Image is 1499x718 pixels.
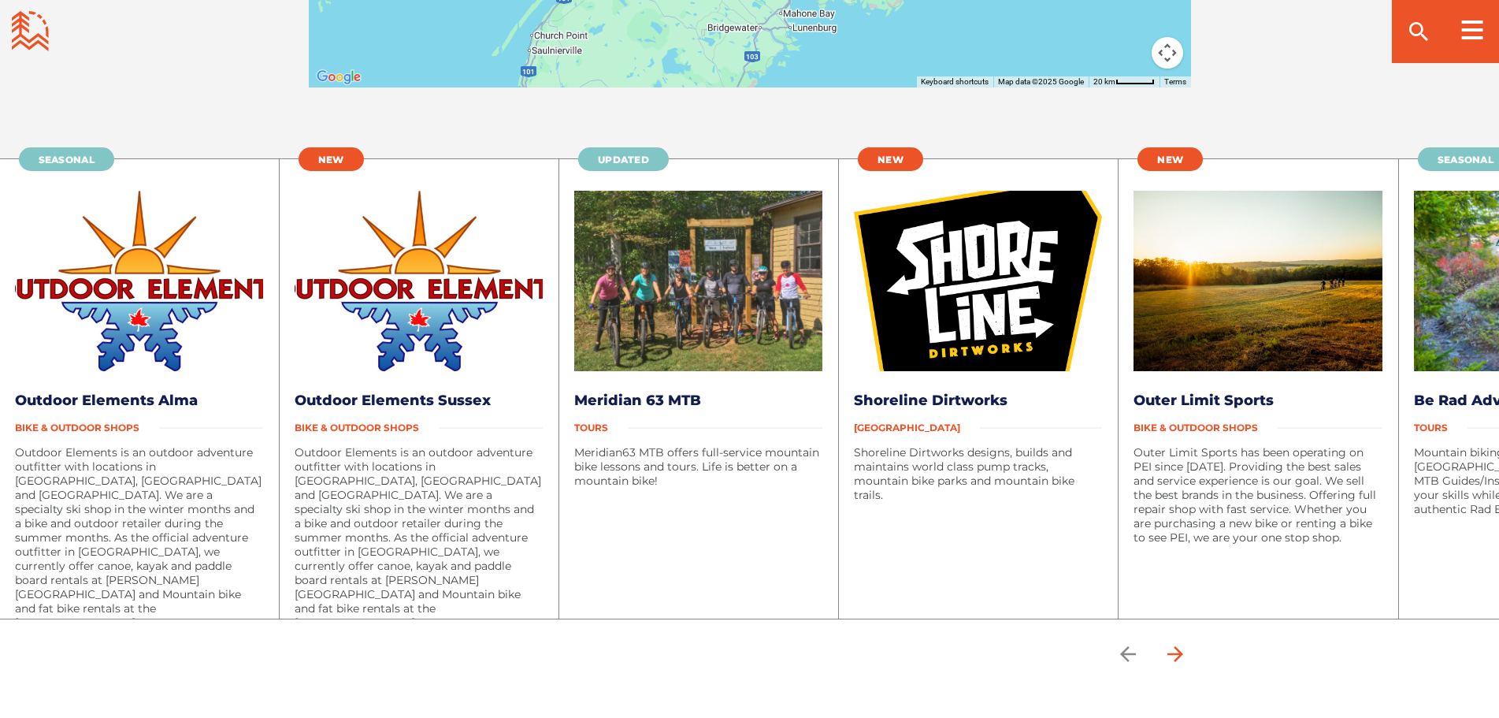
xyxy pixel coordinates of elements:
img: Google [313,67,365,87]
span: Seasonal [39,154,95,166]
a: Terms [1164,77,1186,86]
a: Updated [578,147,669,171]
p: Outer Limit Sports has been operating on PEI since [DATE]. Providing the best sales and service e... [1134,445,1382,545]
span: 20 km [1093,77,1115,86]
a: New [299,147,364,171]
span: Seasonal [1438,154,1493,166]
a: Outer Limit Sports [1134,392,1274,409]
button: Keyboard shortcuts [921,76,989,87]
span: Bike & Outdoor Shops [15,422,159,433]
span: Map data ©2025 Google [998,77,1084,86]
span: New [1157,154,1183,166]
a: Open this area in Google Maps (opens a new window) [313,67,365,87]
span: [GEOGRAPHIC_DATA] [854,422,980,433]
a: Shoreline Dirtworks [854,392,1007,409]
ion-icon: arrow back [1116,642,1140,666]
p: Shoreline Dirtworks designs, builds and maintains world class pump tracks, mountain bike parks an... [854,445,1102,502]
a: New [1137,147,1203,171]
span: Bike & Outdoor Shops [295,422,439,433]
span: Bike & Outdoor Shops [1134,422,1278,433]
span: New [318,154,344,166]
a: Outdoor Elements Alma [15,392,198,409]
a: Meridian 63 MTB [574,392,701,409]
a: Outdoor Elements Sussex [295,392,491,409]
ion-icon: arrow forward [1163,642,1187,666]
p: Meridian63 MTB offers full-service mountain bike lessons and tours. Life is better on a mountain ... [574,445,822,488]
p: Outdoor Elements is an outdoor adventure outfitter with locations in [GEOGRAPHIC_DATA], [GEOGRAPH... [295,445,543,630]
a: Seasonal [19,147,114,171]
span: New [878,154,903,166]
a: New [858,147,923,171]
span: Tours [1414,422,1467,433]
span: Updated [598,154,649,166]
ion-icon: search [1406,19,1431,44]
span: Tours [574,422,628,433]
button: Map camera controls [1152,37,1183,69]
p: Outdoor Elements is an outdoor adventure outfitter with locations in [GEOGRAPHIC_DATA], [GEOGRAPH... [15,445,263,630]
button: Map Scale: 20 km per 46 pixels [1089,76,1159,87]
